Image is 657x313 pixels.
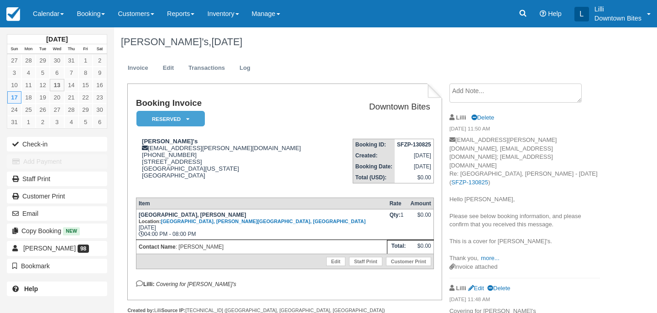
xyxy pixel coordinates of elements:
[540,10,546,17] i: Help
[7,189,107,203] a: Customer Print
[21,44,36,54] th: Mon
[23,245,76,252] span: [PERSON_NAME]
[36,116,50,128] a: 2
[7,241,107,256] a: [PERSON_NAME] 98
[50,54,64,67] a: 30
[78,91,93,104] a: 22
[397,141,431,148] strong: SFZP-130825
[7,44,21,54] th: Sun
[136,99,335,108] h1: Booking Invoice
[64,116,78,128] a: 4
[339,102,430,112] h2: Downtown Bites
[136,198,387,209] th: Item
[410,212,431,225] div: $0.00
[93,44,107,54] th: Sat
[21,54,36,67] a: 28
[449,263,600,271] div: Invoice attached
[64,44,78,54] th: Thu
[50,79,64,91] a: 13
[121,59,155,77] a: Invoice
[481,255,499,261] a: more...
[139,244,176,250] strong: Contact Name
[387,209,408,240] td: 1
[139,212,365,224] strong: [GEOGRAPHIC_DATA], [PERSON_NAME]
[136,209,387,240] td: [DATE] 04:00 PM - 08:00 PM
[468,285,484,292] a: Edit
[594,14,641,23] p: Downtown Bites
[36,79,50,91] a: 12
[451,179,488,186] a: SFZP-130825
[136,110,202,127] a: Reserved
[78,67,93,79] a: 8
[78,245,89,253] span: 98
[353,172,395,183] th: Total (USD):
[139,219,365,224] small: Location:
[136,111,205,127] em: Reserved
[456,285,466,292] strong: Lilli
[7,154,107,169] button: Add Payment
[93,79,107,91] a: 16
[46,36,68,43] strong: [DATE]
[36,91,50,104] a: 19
[21,116,36,128] a: 1
[78,44,93,54] th: Fri
[387,240,408,254] th: Total:
[353,161,395,172] th: Booking Date:
[36,104,50,116] a: 26
[471,114,494,121] a: Delete
[24,285,38,292] b: Help
[78,79,93,91] a: 15
[487,285,510,292] a: Delete
[21,79,36,91] a: 11
[64,91,78,104] a: 21
[594,5,641,14] p: Lilli
[395,150,433,161] td: [DATE]
[21,91,36,104] a: 18
[211,36,242,47] span: [DATE]
[93,54,107,67] a: 2
[7,91,21,104] a: 17
[139,242,385,251] p: : [PERSON_NAME]
[50,104,64,116] a: 27
[456,114,466,121] strong: Lilli
[395,161,433,172] td: [DATE]
[449,125,600,135] em: [DATE] 11:50 AM
[93,91,107,104] a: 23
[353,139,395,151] th: Booking ID:
[387,198,408,209] th: Rate
[64,67,78,79] a: 7
[408,198,433,209] th: Amount
[50,44,64,54] th: Wed
[136,138,335,190] div: [EMAIL_ADDRESS][PERSON_NAME][DOMAIN_NAME] [PHONE_NUMBER] [STREET_ADDRESS] [GEOGRAPHIC_DATA][US_ST...
[64,54,78,67] a: 31
[78,104,93,116] a: 29
[127,308,154,313] strong: Created by:
[36,44,50,54] th: Tue
[353,150,395,161] th: Created:
[7,224,107,238] button: Copy Booking New
[64,104,78,116] a: 28
[408,240,433,254] td: $0.00
[7,259,107,273] button: Bookmark
[50,91,64,104] a: 20
[64,79,78,91] a: 14
[449,296,600,306] em: [DATE] 11:48 AM
[93,116,107,128] a: 6
[7,206,107,221] button: Email
[156,59,181,77] a: Edit
[233,59,257,77] a: Log
[78,54,93,67] a: 1
[161,308,185,313] strong: Source IP:
[386,257,431,266] a: Customer Print
[7,172,107,186] a: Staff Print
[50,67,64,79] a: 6
[7,79,21,91] a: 10
[136,281,155,287] strong: Lilli:
[7,282,107,296] a: Help
[50,116,64,128] a: 3
[395,172,433,183] td: $0.00
[7,67,21,79] a: 3
[93,67,107,79] a: 9
[182,59,232,77] a: Transactions
[21,104,36,116] a: 25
